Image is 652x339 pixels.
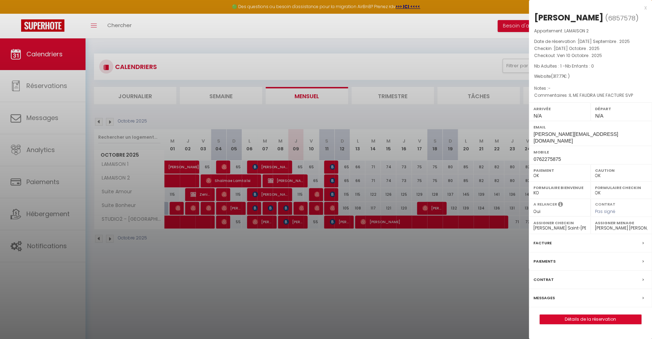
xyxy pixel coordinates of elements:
div: x [529,4,647,12]
label: Paiement [533,167,586,174]
span: ( ) [605,13,639,23]
label: Email [533,124,647,131]
span: LAMAISON 2 [564,28,589,34]
div: [PERSON_NAME] [534,12,603,23]
span: [PERSON_NAME][EMAIL_ADDRESS][DOMAIN_NAME] [533,131,618,144]
label: Messages [533,294,555,302]
p: Commentaires : [534,92,647,99]
label: Départ [595,105,647,112]
span: IL ME FAUDRA UNE FACTURE SVP [569,92,633,98]
label: Paiements [533,258,556,265]
label: Formulaire Bienvenue [533,184,586,191]
span: N/A [595,113,603,119]
div: Website [534,73,647,80]
span: Pas signé [595,208,615,214]
p: Notes : [534,85,647,92]
label: A relancer [533,201,557,207]
label: Mobile [533,149,647,156]
label: Formulaire Checkin [595,184,647,191]
span: 317.77 [553,73,563,79]
p: Checkin : [534,45,647,52]
i: Sélectionner OUI si vous souhaiter envoyer les séquences de messages post-checkout [558,201,563,209]
a: Détails de la réservation [540,315,641,324]
label: Assigner Checkin [533,219,586,226]
label: Arrivée [533,105,586,112]
label: Caution [595,167,647,174]
span: [DATE] Octobre . 2025 [554,45,600,51]
label: Assigner Menage [595,219,647,226]
label: Contrat [533,276,554,283]
p: Checkout : [534,52,647,59]
span: ( € ) [551,73,570,79]
span: 6857578 [608,14,635,23]
button: Détails de la réservation [539,314,641,324]
span: Nb Enfants : 0 [565,63,594,69]
label: Contrat [595,201,615,206]
span: - [548,85,551,91]
span: 0762275875 [533,156,561,162]
label: Facture [533,239,552,247]
p: Appartement : [534,27,647,34]
span: [DATE] Septembre . 2025 [578,38,630,44]
span: Nb Adultes : 1 - [534,63,594,69]
p: Date de réservation : [534,38,647,45]
span: Ven 10 Octobre . 2025 [557,52,602,58]
span: N/A [533,113,542,119]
